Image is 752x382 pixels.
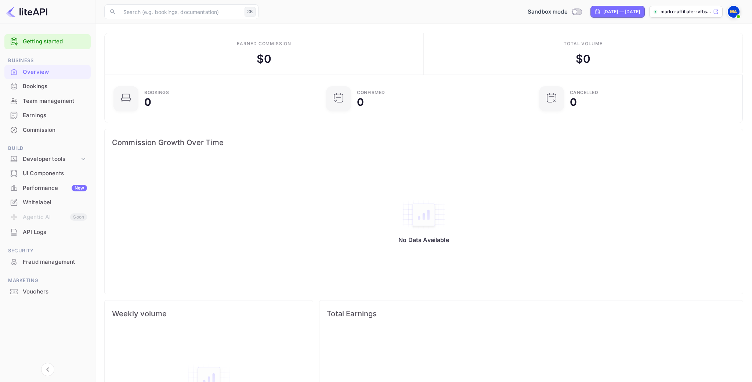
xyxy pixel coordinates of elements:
div: API Logs [23,228,87,237]
div: Fraud management [4,255,91,269]
img: empty-state-table2.svg [402,199,446,230]
div: Confirmed [357,90,385,95]
div: Bookings [23,82,87,91]
div: UI Components [23,169,87,178]
p: marko-affiliate-rvfbs.... [661,8,712,15]
div: Switch to Production mode [525,8,585,16]
div: New [72,185,87,191]
div: ⌘K [245,7,256,17]
div: Whitelabel [4,195,91,210]
div: CANCELLED [570,90,599,95]
div: $ 0 [576,51,590,67]
div: [DATE] — [DATE] [603,8,640,15]
div: Earned commission [237,40,291,47]
div: Earnings [23,111,87,120]
button: Collapse navigation [41,363,54,376]
a: Fraud management [4,255,91,269]
div: 0 [570,97,577,107]
a: Overview [4,65,91,79]
a: Commission [4,123,91,137]
div: Vouchers [4,285,91,299]
div: Bookings [4,79,91,94]
a: Team management [4,94,91,108]
div: Team management [23,97,87,105]
img: Marko Affiliate [728,6,740,18]
div: Developer tools [4,153,91,166]
div: Total volume [564,40,603,47]
a: Bookings [4,79,91,93]
div: Commission [23,126,87,134]
div: 0 [144,97,151,107]
div: Getting started [4,34,91,49]
div: Developer tools [23,155,80,163]
div: Bookings [144,90,169,95]
a: Whitelabel [4,195,91,209]
div: Vouchers [23,288,87,296]
div: Click to change the date range period [590,6,645,18]
div: Performance [23,184,87,192]
img: LiteAPI logo [6,6,47,18]
div: UI Components [4,166,91,181]
span: Total Earnings [327,308,735,320]
div: Whitelabel [23,198,87,207]
span: Commission Growth Over Time [112,137,735,148]
a: Earnings [4,108,91,122]
div: 0 [357,97,364,107]
span: Security [4,247,91,255]
a: Vouchers [4,285,91,298]
p: No Data Available [398,236,449,244]
span: Business [4,57,91,65]
span: Marketing [4,277,91,285]
input: Search (e.g. bookings, documentation) [119,4,242,19]
span: Weekly volume [112,308,305,320]
a: API Logs [4,225,91,239]
a: Getting started [23,37,87,46]
div: Earnings [4,108,91,123]
a: UI Components [4,166,91,180]
a: PerformanceNew [4,181,91,195]
div: Overview [23,68,87,76]
div: Fraud management [23,258,87,266]
span: Build [4,144,91,152]
span: Sandbox mode [528,8,568,16]
div: $ 0 [257,51,271,67]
